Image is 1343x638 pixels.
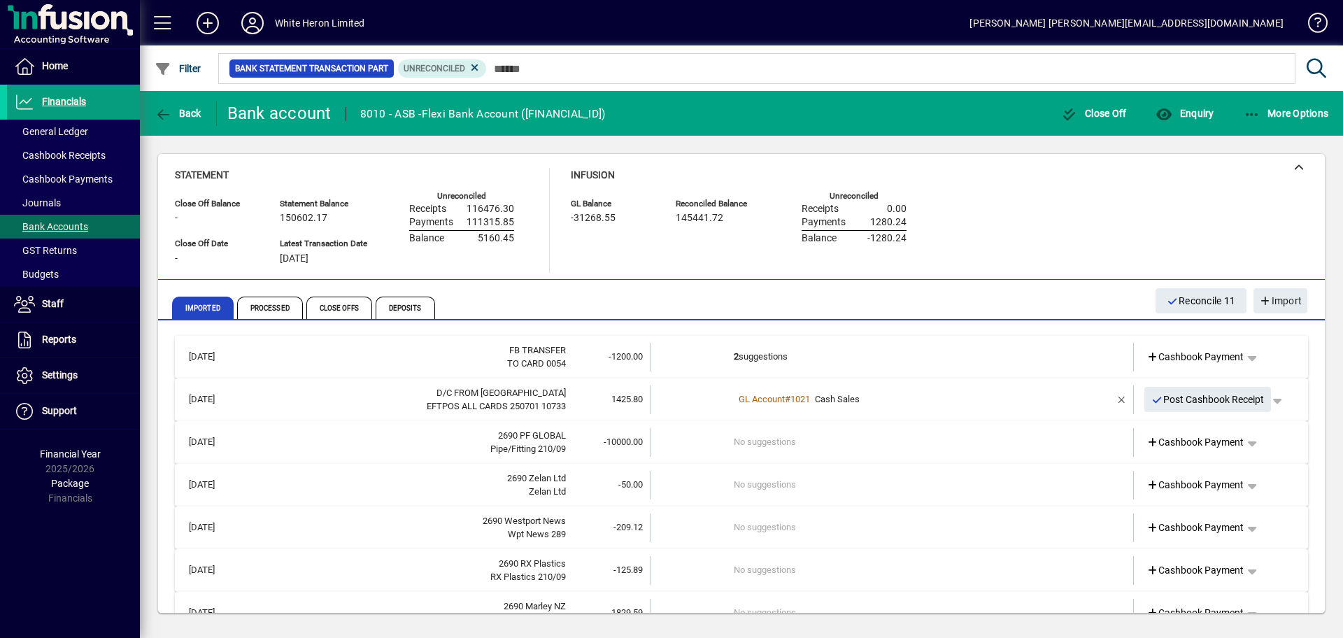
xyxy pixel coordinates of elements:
[1111,388,1133,411] button: Remove
[42,298,64,309] span: Staff
[280,199,367,208] span: Statement Balance
[467,217,514,228] span: 111315.85
[734,343,1052,371] td: suggestions
[676,199,760,208] span: Reconciled Balance
[227,102,332,125] div: Bank account
[140,101,217,126] app-page-header-button: Back
[14,173,113,185] span: Cashbook Payments
[248,514,566,528] div: 2690 Westport News
[1146,435,1244,450] span: Cashbook Payment
[275,12,364,34] div: White Heron Limited
[404,64,465,73] span: Unreconciled
[478,233,514,244] span: 5160.45
[280,213,327,224] span: 150602.17
[409,204,446,215] span: Receipts
[235,62,388,76] span: Bank Statement Transaction Part
[14,269,59,280] span: Budgets
[175,464,1308,506] mat-expansion-panel-header: [DATE]2690 Zelan LtdZelan Ltd-50.00No suggestionsCashbook Payment
[734,351,739,362] b: 2
[42,96,86,107] span: Financials
[7,49,140,84] a: Home
[175,549,1308,592] mat-expansion-panel-header: [DATE]2690 RX PlasticsRX Plastics 210/09-125.89No suggestionsCashbook Payment
[151,101,205,126] button: Back
[182,599,248,628] td: [DATE]
[734,599,1052,628] td: No suggestions
[182,513,248,542] td: [DATE]
[14,245,77,256] span: GST Returns
[248,386,566,400] div: D/C FROM WINDCAVE
[248,557,566,571] div: 2690 RX Plastics
[14,150,106,161] span: Cashbook Receipts
[802,204,839,215] span: Receipts
[7,143,140,167] a: Cashbook Receipts
[7,167,140,191] a: Cashbook Payments
[1141,472,1250,497] a: Cashbook Payment
[571,213,616,224] span: -31268.55
[1141,600,1250,625] a: Cashbook Payment
[306,297,372,319] span: Close Offs
[398,59,487,78] mat-chip: Reconciliation Status: Unreconciled
[969,12,1284,34] div: [PERSON_NAME] [PERSON_NAME][EMAIL_ADDRESS][DOMAIN_NAME]
[7,358,140,393] a: Settings
[182,385,248,414] td: [DATE]
[7,215,140,239] a: Bank Accounts
[618,479,643,490] span: -50.00
[42,334,76,345] span: Reports
[1156,108,1214,119] span: Enquiry
[248,343,566,357] div: FB TRANSFER
[155,108,201,119] span: Back
[676,213,723,224] span: 145441.72
[802,217,846,228] span: Payments
[611,394,643,404] span: 1425.80
[182,556,248,585] td: [DATE]
[248,570,566,584] div: RX Plastics 210/09
[1146,350,1244,364] span: Cashbook Payment
[42,60,68,71] span: Home
[182,428,248,457] td: [DATE]
[155,63,201,74] span: Filter
[280,253,308,264] span: [DATE]
[248,527,566,541] div: Wpt News
[734,392,815,406] a: GL Account#1021
[1146,520,1244,535] span: Cashbook Payment
[437,192,486,201] label: Unreconciled
[609,607,643,618] span: -1829.59
[248,429,566,443] div: 2690 PF GLOBAL
[815,394,860,404] span: Cash Sales
[734,513,1052,542] td: No suggestions
[248,357,566,371] div: TO CARD 0054
[14,197,61,208] span: Journals
[14,221,88,232] span: Bank Accounts
[7,287,140,322] a: Staff
[175,213,178,224] span: -
[248,442,566,456] div: Pipe/Fitting 210/09
[151,56,205,81] button: Filter
[1146,478,1244,492] span: Cashbook Payment
[1141,515,1250,540] a: Cashbook Payment
[7,322,140,357] a: Reports
[571,199,655,208] span: GL Balance
[42,369,78,381] span: Settings
[42,405,77,416] span: Support
[237,297,303,319] span: Processed
[175,378,1308,421] mat-expansion-panel-header: [DATE]D/C FROM [GEOGRAPHIC_DATA]EFTPOS ALL CARDS 250701 107331425.80GL Account#1021Cash SalesPost...
[175,506,1308,549] mat-expansion-panel-header: [DATE]2690 Westport NewsWpt News 289-209.12No suggestionsCashbook Payment
[1240,101,1333,126] button: More Options
[609,351,643,362] span: -1200.00
[1167,290,1236,313] span: Reconcile 11
[40,448,101,460] span: Financial Year
[175,421,1308,464] mat-expansion-panel-header: [DATE]2690 PF GLOBALPipe/Fitting 210/09-10000.00No suggestionsCashbook Payment
[248,485,566,499] div: Zelan Ltd
[248,600,566,614] div: 2690 Marley NZ
[734,556,1052,585] td: No suggestions
[175,592,1308,635] mat-expansion-panel-header: [DATE]2690 Marley NZ-1829.59No suggestionsCashbook Payment
[376,297,435,319] span: Deposits
[467,204,514,215] span: 116476.30
[7,394,140,429] a: Support
[867,233,907,244] span: -1280.24
[175,199,259,208] span: Close Off Balance
[739,394,785,404] span: GL Account
[734,428,1052,457] td: No suggestions
[613,522,643,532] span: -209.12
[1146,606,1244,621] span: Cashbook Payment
